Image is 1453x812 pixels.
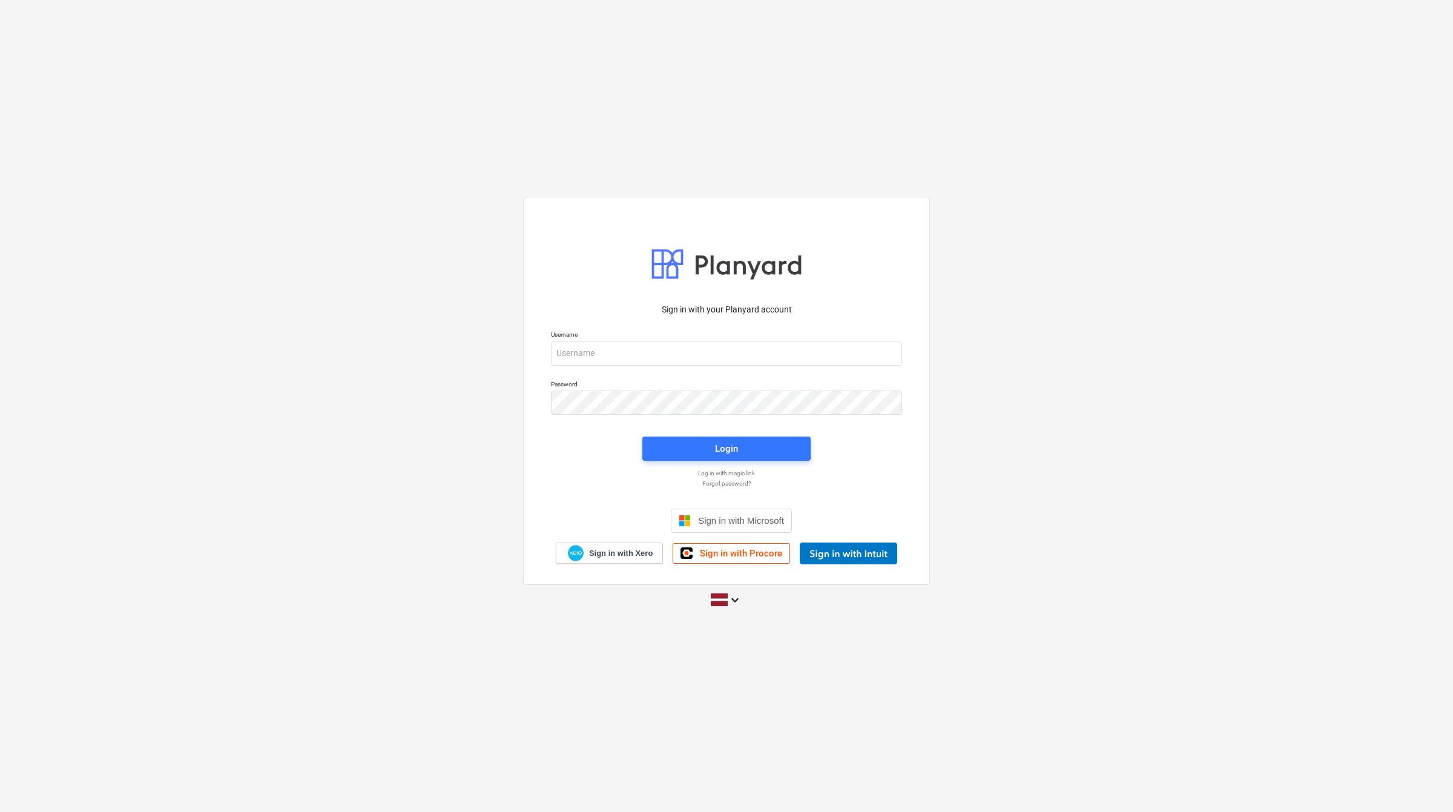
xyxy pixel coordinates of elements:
p: Username [551,331,902,341]
i: keyboard_arrow_down [728,593,742,607]
span: Sign in with Procore [700,548,782,559]
img: Xero logo [568,545,584,561]
div: Login [715,441,738,457]
img: Microsoft logo [679,515,691,527]
p: Sign in with your Planyard account [551,303,902,316]
a: Sign in with Xero [556,543,664,564]
a: Sign in with Procore [673,543,790,564]
span: Sign in with Microsoft [698,515,784,526]
input: Username [551,342,902,366]
a: Log in with magic link [545,469,908,477]
p: Password [551,380,902,391]
span: Sign in with Xero [589,548,653,559]
a: Forgot password? [545,480,908,487]
button: Login [642,437,811,461]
